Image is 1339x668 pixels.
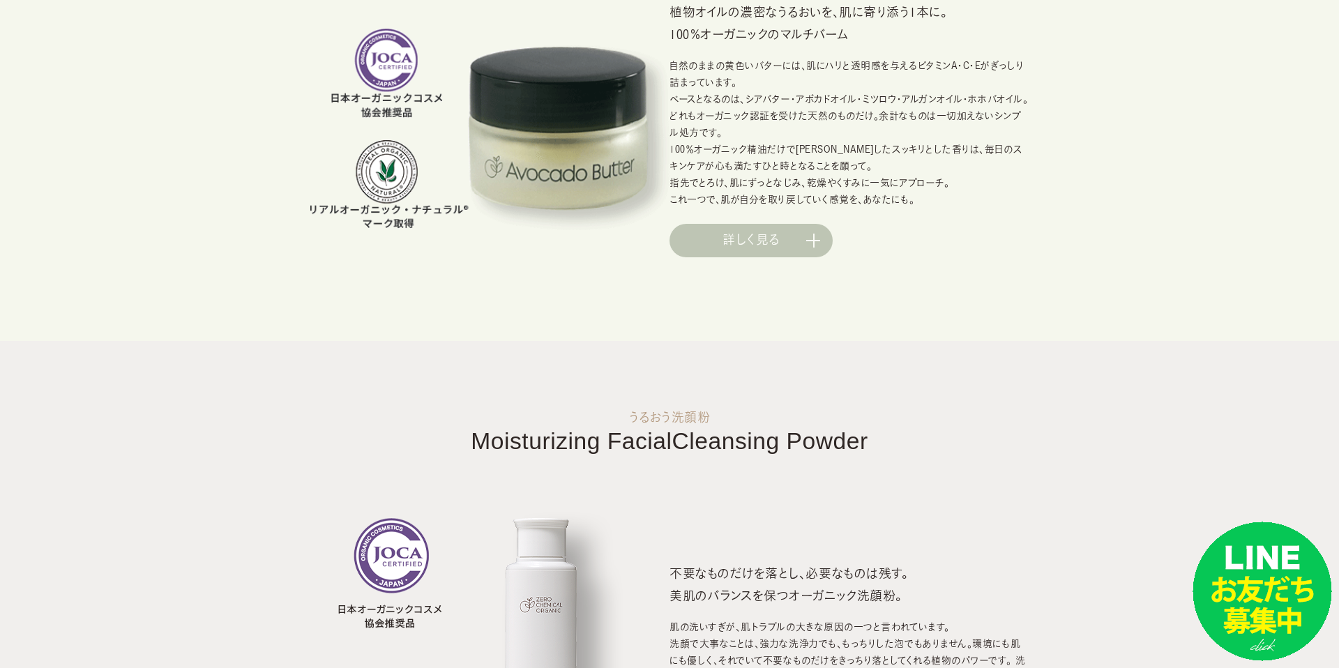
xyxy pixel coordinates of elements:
[1193,522,1332,661] img: small_line.png
[669,224,833,257] a: 詳しく見る
[471,428,868,454] span: Moisturizing Facial Cleansing Powder
[669,58,1029,208] p: 自然のままの黄色いバターには、肌にハリと透明感を与えるビタミンA・C・Eがぎっしり詰まっています。 ベースとなるのは、シアバター・アボカドオイル・ミツロウ・アルガンオイル・ホホバオイル。 どれも...
[28,411,1311,423] small: うるおう洗顔粉
[669,1,1029,46] h3: 植物オイルの濃密なうるおいを、肌に寄り添う1本に。 100％オーガニックのマルチバーム
[669,563,1029,607] h3: 不要なものだけを落とし、必要なものは残す。 美肌のバランスを保つオーガニック洗顔粉。
[310,29,669,230] img: アボカドバター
